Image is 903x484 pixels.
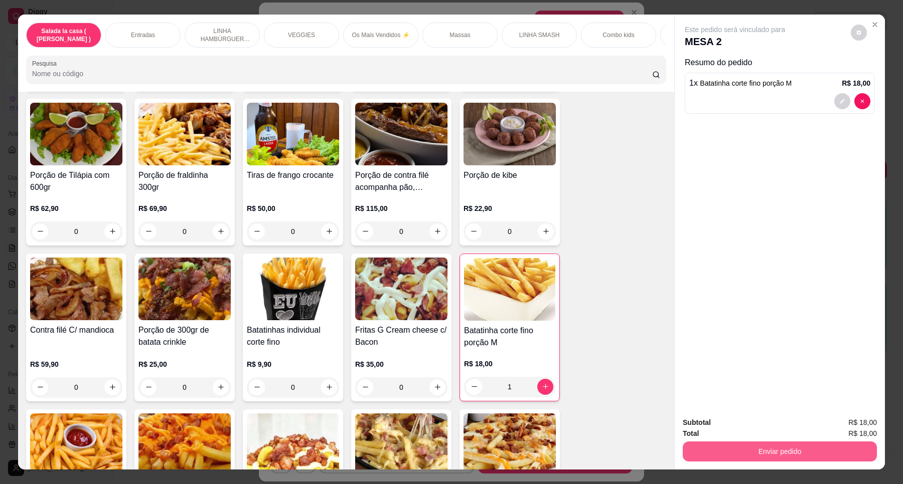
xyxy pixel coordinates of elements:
span: R$ 18,00 [848,417,877,428]
button: increase-product-quantity [104,223,120,239]
h4: Batatinha corte fino porção M [464,325,555,349]
button: increase-product-quantity [538,223,554,239]
button: Close [867,17,883,33]
img: product-image [355,413,447,476]
p: R$ 18,00 [464,359,555,369]
p: 1 x [689,77,792,89]
img: product-image [464,413,556,476]
button: decrease-product-quantity [834,93,850,109]
p: Resumo do pedido [685,57,875,69]
p: Entradas [131,31,155,39]
button: increase-product-quantity [321,379,337,395]
p: Massas [449,31,470,39]
p: R$ 115,00 [355,203,447,213]
p: R$ 9,90 [247,359,339,369]
h4: Tiras de frango crocante [247,169,339,181]
button: decrease-product-quantity [466,223,482,239]
p: R$ 69,90 [138,203,231,213]
h4: Contra filé C/ mandioca [30,324,122,336]
button: decrease-product-quantity [32,223,48,239]
button: decrease-product-quantity [32,379,48,395]
p: LINHA HAMBÚRGUER ANGUS [193,27,251,43]
p: Este pedido será vinculado para [685,25,785,35]
button: decrease-product-quantity [140,379,157,395]
p: MESA 2 [685,35,785,49]
p: R$ 25,00 [138,359,231,369]
img: product-image [355,103,447,165]
button: decrease-product-quantity [249,223,265,239]
p: Os Mais Vendidos ⚡️ [352,31,409,39]
p: Combo kids [603,31,634,39]
button: increase-product-quantity [321,223,337,239]
p: R$ 18,00 [842,78,870,88]
button: decrease-product-quantity [140,223,157,239]
strong: Total [683,429,699,437]
h4: Porção de Tilápia com 600gr [30,169,122,193]
button: increase-product-quantity [213,223,229,239]
strong: Subtotal [683,418,711,426]
p: R$ 59,90 [30,359,122,369]
img: product-image [138,258,231,320]
img: product-image [247,103,339,165]
h4: Fritas G Cream cheese c/ Bacon [355,324,447,348]
button: increase-product-quantity [429,223,445,239]
button: increase-product-quantity [537,379,553,395]
button: decrease-product-quantity [249,379,265,395]
p: Salada la casa ( [PERSON_NAME] ) [35,27,93,43]
img: product-image [30,103,122,165]
button: decrease-product-quantity [854,93,870,109]
img: product-image [464,258,555,321]
p: R$ 22,90 [464,203,556,213]
img: product-image [30,413,122,476]
button: increase-product-quantity [104,379,120,395]
h4: Batatinhas individual corte fino [247,324,339,348]
p: R$ 35,00 [355,359,447,369]
p: LINHA SMASH [519,31,560,39]
h4: Porção de contra filé acompanha pão, vinagrete, farofa e fritas [355,169,447,193]
button: decrease-product-quantity [466,379,482,395]
input: Pesquisa [32,69,652,79]
h4: Porção de 300gr de batata crinkle [138,324,231,348]
button: decrease-product-quantity [357,379,373,395]
img: product-image [464,103,556,165]
p: R$ 50,00 [247,203,339,213]
button: Enviar pedido [683,441,877,461]
img: product-image [247,258,339,320]
button: decrease-product-quantity [357,223,373,239]
label: Pesquisa [32,59,60,68]
button: increase-product-quantity [429,379,445,395]
img: product-image [355,258,447,320]
p: R$ 62,90 [30,203,122,213]
button: decrease-product-quantity [851,25,867,41]
h4: Porção de fraldinha 300gr [138,169,231,193]
h4: Porção de kibe [464,169,556,181]
img: product-image [247,413,339,476]
img: product-image [138,413,231,476]
span: Batatinha corte fino porção M [700,79,792,87]
p: VEGGIES [288,31,315,39]
img: product-image [30,258,122,320]
img: product-image [138,103,231,165]
button: increase-product-quantity [213,379,229,395]
span: R$ 18,00 [848,428,877,439]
